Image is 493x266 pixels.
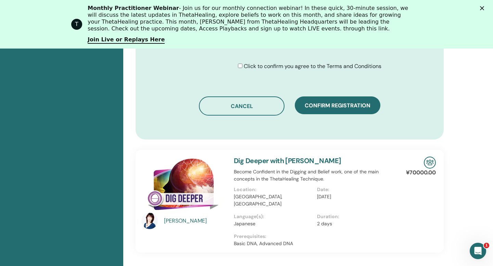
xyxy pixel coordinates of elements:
p: 2 days [317,220,396,227]
p: Duration: [317,213,396,220]
img: default.jpg [141,213,158,229]
a: Join Live or Replays Here [88,36,165,44]
iframe: Intercom live chat [470,243,486,259]
p: [GEOGRAPHIC_DATA], [GEOGRAPHIC_DATA] [234,193,313,208]
p: Language(s): [234,213,313,220]
p: Prerequisites: [234,233,400,240]
span: Confirm registration [305,102,370,109]
div: - Join us for our monthly connection webinar! In these quick, 30-minute session, we will discuss ... [88,5,411,32]
div: Profile image for ThetaHealing [71,19,82,30]
p: [DATE] [317,193,396,200]
span: Click to confirm you agree to the Terms and Conditions [244,63,381,70]
img: Dig Deeper [141,157,226,215]
button: Confirm registration [295,96,380,114]
p: Location: [234,186,313,193]
b: Monthly Practitioner Webinar [88,5,179,11]
span: Cancel [231,103,253,110]
div: クローズ [480,6,487,10]
p: Date: [317,186,396,193]
p: ¥70000.00 [406,169,436,177]
a: Dig Deeper with [PERSON_NAME] [234,156,341,165]
p: Basic DNA, Advanced DNA [234,240,400,247]
a: [PERSON_NAME] [164,217,227,225]
p: Japanese [234,220,313,227]
p: Become Confident in the Digging and Belief work, one of the main concepts in the ThetaHealing Tec... [234,168,400,183]
span: 1 [484,243,489,248]
button: Cancel [199,96,285,116]
img: In-Person Seminar [424,157,436,169]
